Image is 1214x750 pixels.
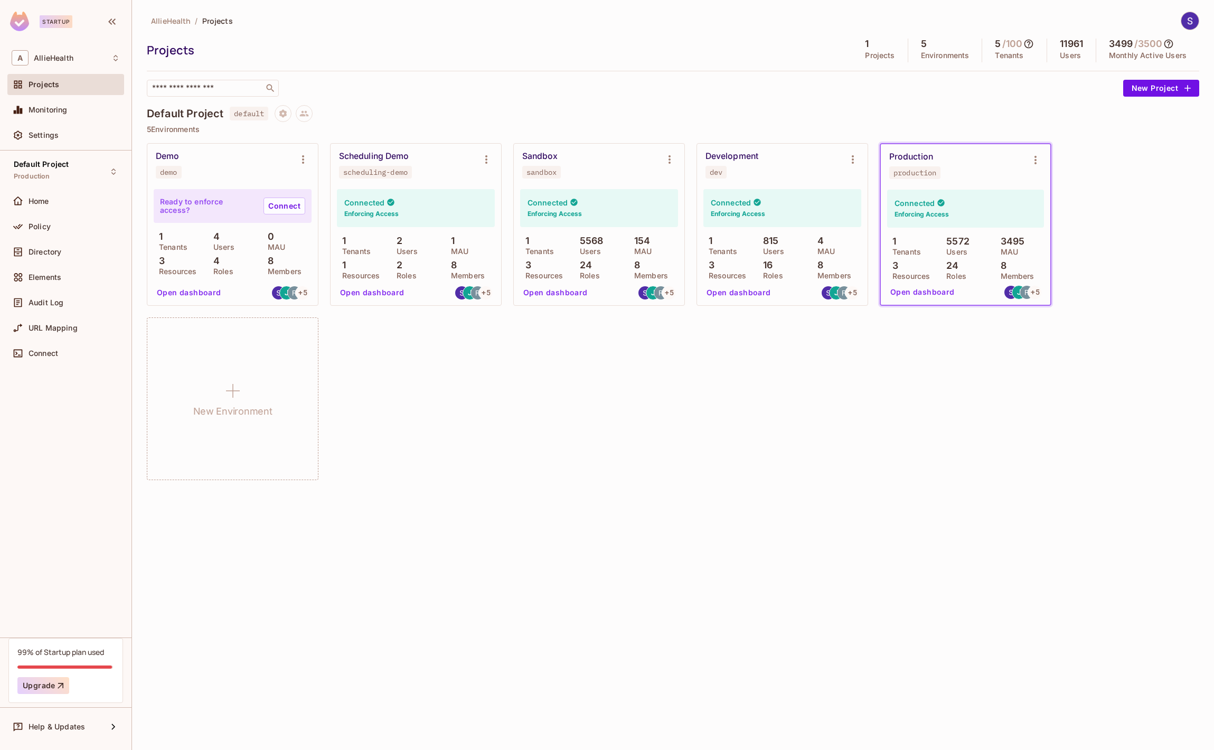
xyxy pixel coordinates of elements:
[995,236,1025,247] p: 3495
[29,222,51,231] span: Policy
[154,256,165,266] p: 3
[1109,51,1187,60] p: Monthly Active Users
[29,80,59,89] span: Projects
[262,267,302,276] p: Members
[337,271,380,280] p: Resources
[519,284,592,301] button: Open dashboard
[154,267,196,276] p: Resources
[14,160,69,168] span: Default Project
[391,271,417,280] p: Roles
[834,289,839,296] span: J
[29,349,58,358] span: Connect
[337,236,346,246] p: 1
[711,209,765,219] h6: Enforcing Access
[446,236,455,246] p: 1
[575,236,604,246] p: 5568
[29,298,63,307] span: Audit Log
[848,289,857,296] span: + 5
[528,209,582,219] h6: Enforcing Access
[40,15,72,28] div: Startup
[941,260,958,271] p: 24
[1109,39,1133,49] h5: 3499
[995,51,1023,60] p: Tenants
[476,149,497,170] button: Environment settings
[629,247,652,256] p: MAU
[703,247,737,256] p: Tenants
[1060,39,1083,49] h5: 11961
[10,12,29,31] img: SReyMgAAAABJRU5ErkJggg==
[758,271,783,280] p: Roles
[659,149,680,170] button: Environment settings
[711,198,751,208] h4: Connected
[29,324,78,332] span: URL Mapping
[887,248,921,256] p: Tenants
[1004,286,1018,299] img: stephen@alliehealth.com
[298,289,307,296] span: + 5
[208,267,233,276] p: Roles
[941,248,967,256] p: Users
[262,243,285,251] p: MAU
[629,260,640,270] p: 8
[471,286,484,299] img: rodrigo@alliehealth.com
[710,168,722,176] div: dev
[812,271,851,280] p: Members
[293,149,314,170] button: Environment settings
[154,243,187,251] p: Tenants
[263,198,305,214] a: Connect
[337,247,371,256] p: Tenants
[262,231,274,242] p: 0
[262,256,274,266] p: 8
[1017,288,1021,296] span: J
[889,152,933,162] div: Production
[1025,149,1046,171] button: Environment settings
[822,286,835,299] img: stephen@alliehealth.com
[941,236,970,247] p: 5572
[154,231,163,242] p: 1
[193,404,272,419] h1: New Environment
[468,289,472,296] span: J
[391,236,402,246] p: 2
[343,168,408,176] div: scheduling-demo
[29,131,59,139] span: Settings
[995,248,1018,256] p: MAU
[208,231,220,242] p: 4
[202,16,233,26] span: Projects
[29,197,49,205] span: Home
[520,271,563,280] p: Resources
[887,260,898,271] p: 3
[758,247,784,256] p: Users
[29,723,85,731] span: Help & Updates
[14,172,50,181] span: Production
[1002,39,1023,49] h5: / 100
[156,151,179,162] div: Demo
[147,125,1199,134] p: 5 Environments
[275,110,291,120] span: Project settings
[17,677,69,694] button: Upgrade
[702,284,775,301] button: Open dashboard
[455,286,468,299] img: stephen@alliehealth.com
[629,236,651,246] p: 154
[758,236,779,246] p: 815
[941,272,966,280] p: Roles
[921,39,927,49] h5: 5
[29,273,61,282] span: Elements
[638,286,652,299] img: stephen@alliehealth.com
[153,284,225,301] button: Open dashboard
[886,284,959,301] button: Open dashboard
[147,42,847,58] div: Projects
[446,247,468,256] p: MAU
[575,271,600,280] p: Roles
[842,149,863,170] button: Environment settings
[520,236,529,246] p: 1
[887,236,896,247] p: 1
[147,107,223,120] h4: Default Project
[865,39,869,49] h5: 1
[160,168,177,176] div: demo
[705,151,758,162] div: Development
[17,647,104,657] div: 99% of Startup plan used
[995,39,1001,49] h5: 5
[336,284,409,301] button: Open dashboard
[526,168,557,176] div: sandbox
[703,260,714,270] p: 3
[812,247,835,256] p: MAU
